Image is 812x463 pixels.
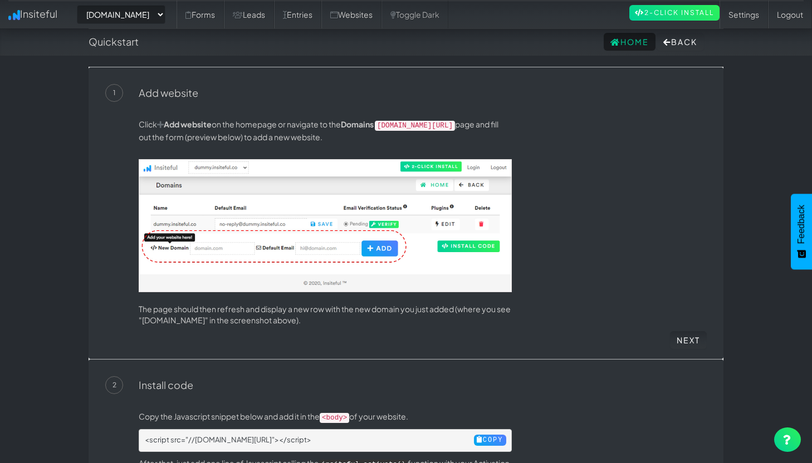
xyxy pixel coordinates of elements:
a: Add website [157,119,212,129]
code: [DOMAIN_NAME][URL] [375,121,455,131]
a: Entries [274,1,321,28]
a: Install code [139,378,193,391]
a: Leads [224,1,274,28]
span: 2 [105,376,123,394]
h4: Quickstart [89,36,139,47]
a: Home [604,33,656,51]
a: 2-Click Install [629,5,720,21]
p: Click on the homepage or navigate to the page and fill out the form (preview below) to add a new ... [139,119,512,142]
a: Logout [768,1,812,28]
button: Copy [474,435,506,446]
a: Toggle Dark [381,1,448,28]
span: Feedback [796,205,806,244]
p: Copy the Javascript snippet below and add it in the of your website. [139,411,512,423]
span: 1 [105,84,123,102]
button: Back [657,33,704,51]
a: Add website [139,86,198,99]
code: <body> [320,413,349,423]
a: Next [670,331,707,349]
img: icon.png [8,10,20,20]
span: <script src="//[DOMAIN_NAME][URL]"></script> [145,435,311,444]
button: Feedback - Show survey [791,194,812,269]
p: The page should then refresh and display a new row with the new domain you just added (where you ... [139,303,512,326]
a: Settings [720,1,768,28]
a: Domains [341,119,374,129]
img: add-domain.jpg [139,159,512,292]
a: Websites [321,1,381,28]
a: Forms [177,1,224,28]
